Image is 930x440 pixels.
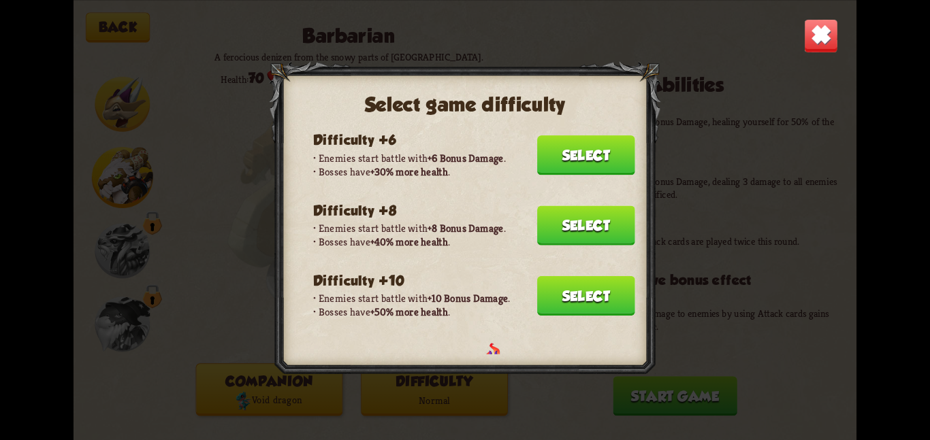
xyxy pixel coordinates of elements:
[537,205,635,245] button: Select
[537,135,635,175] button: Select
[313,151,635,165] p: Enemies start battle with .
[313,221,635,235] p: Enemies start battle with .
[313,202,397,218] h3: Difficulty +8
[313,273,404,288] h3: Difficulty +10
[370,305,448,318] b: +50% more health
[537,346,635,386] button: Locked
[370,165,448,178] b: +30% more health
[313,132,396,148] h3: Difficulty +6
[537,275,635,315] button: Select
[428,221,503,235] b: +8 Bonus Damage
[313,292,635,305] p: Enemies start battle with .
[428,292,508,305] b: +10 Bonus Damage
[428,151,503,165] b: +6 Bonus Damage
[370,235,448,248] b: +40% more health
[313,165,635,178] p: Bosses have .
[804,18,838,52] img: close-button.png
[313,305,635,318] p: Bosses have .
[484,343,503,367] img: burning-purple-dragon-head.png
[301,93,629,116] h2: Select game difficulty
[313,235,635,248] p: Bosses have .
